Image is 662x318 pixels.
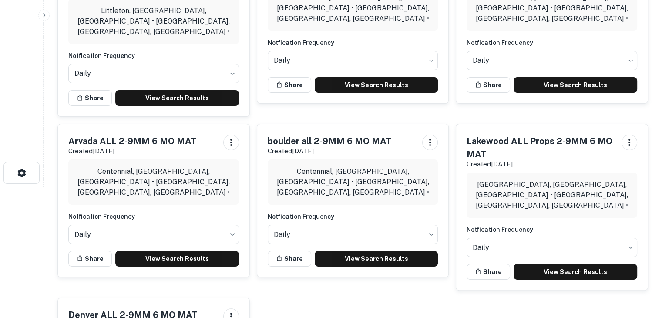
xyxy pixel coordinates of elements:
h6: Notfication Frequency [467,225,637,234]
a: View Search Results [315,77,438,93]
p: [GEOGRAPHIC_DATA], [GEOGRAPHIC_DATA], [GEOGRAPHIC_DATA] • [GEOGRAPHIC_DATA], [GEOGRAPHIC_DATA], [... [474,179,630,211]
h5: boulder all 2-9MM 6 MO MAT [268,135,392,148]
button: Share [268,77,311,93]
iframe: Chat Widget [618,248,662,290]
p: Created [DATE] [467,159,615,169]
a: View Search Results [514,77,637,93]
a: View Search Results [315,251,438,267]
div: Without label [467,235,637,260]
button: Share [268,251,311,267]
a: View Search Results [514,264,637,280]
p: Centennial, [GEOGRAPHIC_DATA], [GEOGRAPHIC_DATA] • [GEOGRAPHIC_DATA], [GEOGRAPHIC_DATA], [GEOGRAP... [75,166,232,198]
div: Without label [68,222,239,247]
button: Share [68,90,112,106]
h6: Notfication Frequency [268,212,438,221]
h6: Notfication Frequency [68,212,239,221]
h6: Notfication Frequency [68,51,239,61]
h5: Lakewood ALL Props 2-9MM 6 MO MAT [467,135,615,161]
button: Share [467,77,510,93]
h5: Arvada ALL 2-9MM 6 MO MAT [68,135,197,148]
h6: Notfication Frequency [268,38,438,47]
p: Created [DATE] [68,146,197,156]
p: Created [DATE] [268,146,392,156]
div: Without label [268,48,438,73]
button: Share [68,251,112,267]
a: View Search Results [115,251,239,267]
p: Centennial, [GEOGRAPHIC_DATA], [GEOGRAPHIC_DATA] • [GEOGRAPHIC_DATA], [GEOGRAPHIC_DATA], [GEOGRAP... [275,166,431,198]
a: View Search Results [115,90,239,106]
div: Without label [268,222,438,247]
h6: Notfication Frequency [467,38,637,47]
div: Without label [467,48,637,73]
button: Share [467,264,510,280]
div: Without label [68,61,239,86]
p: Littleton, [GEOGRAPHIC_DATA], [GEOGRAPHIC_DATA] • [GEOGRAPHIC_DATA], [GEOGRAPHIC_DATA], [GEOGRAPH... [75,6,232,37]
